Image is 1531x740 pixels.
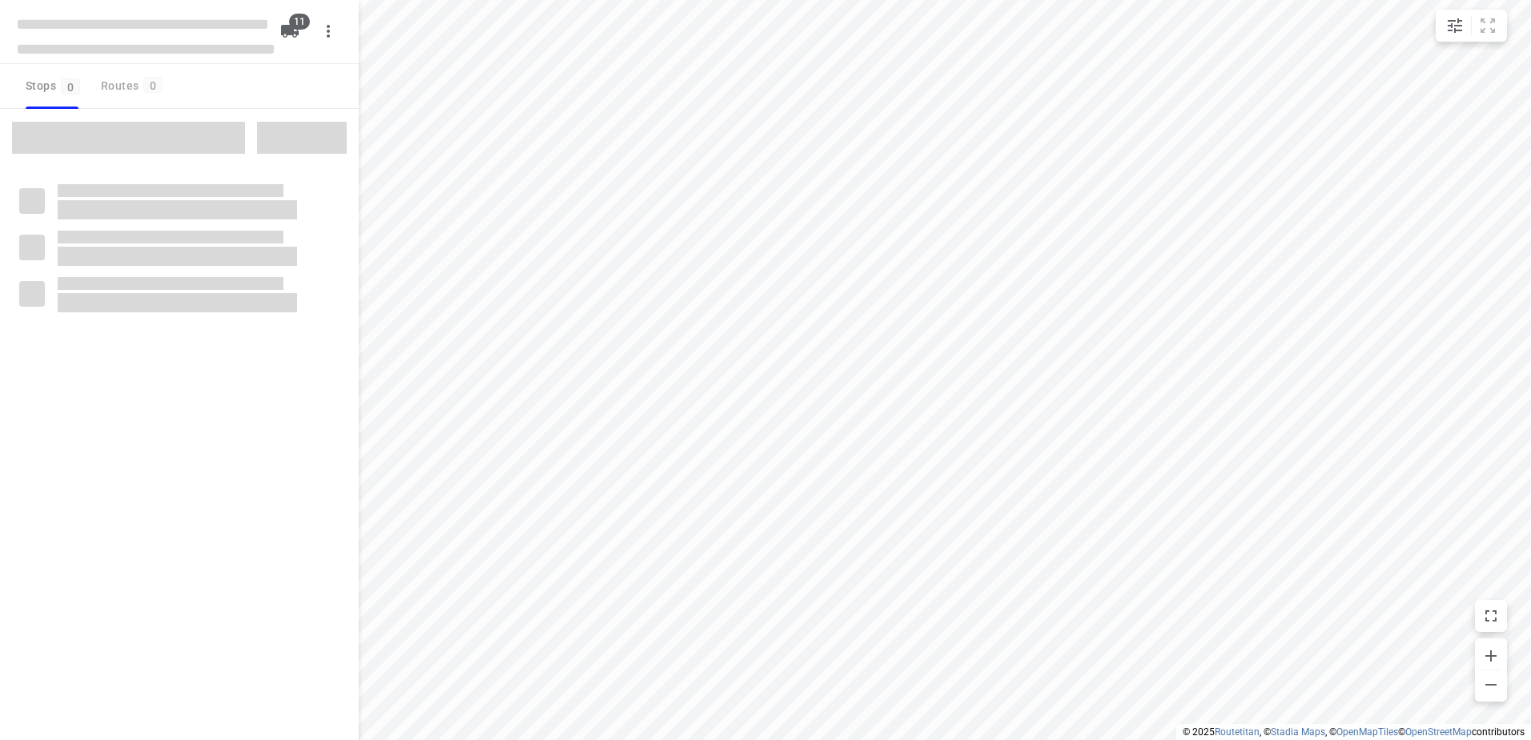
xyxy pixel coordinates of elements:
[1183,726,1525,738] li: © 2025 , © , © © contributors
[1271,726,1325,738] a: Stadia Maps
[1405,726,1472,738] a: OpenStreetMap
[1215,726,1260,738] a: Routetitan
[1439,10,1471,42] button: Map settings
[1436,10,1507,42] div: small contained button group
[1336,726,1398,738] a: OpenMapTiles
